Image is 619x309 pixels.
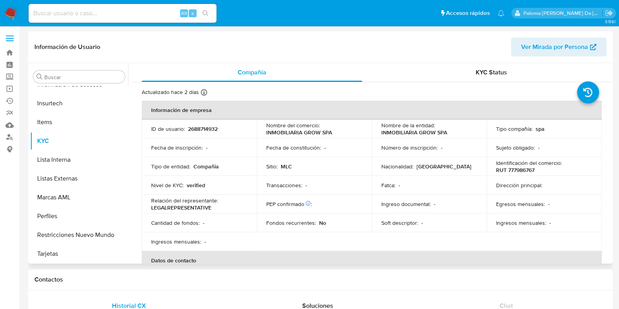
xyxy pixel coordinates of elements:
input: Buscar [44,74,122,81]
a: Notificaciones [498,10,504,16]
p: Ingresos mensuales : [496,219,546,226]
p: Nacionalidad : [381,163,413,170]
p: Fecha de inscripción : [151,144,203,151]
span: Ver Mirada por Persona [521,38,588,56]
th: Información de empresa [142,101,602,119]
input: Buscar usuario o caso... [29,8,217,18]
th: Datos de contacto [142,251,602,270]
p: ID de usuario : [151,125,185,132]
span: Alt [181,9,187,17]
p: - [305,182,307,189]
p: Fecha de constitución : [266,144,321,151]
p: Nombre del comercio : [266,122,320,129]
p: RUT 777986767 [496,166,534,173]
p: - [538,144,540,151]
button: Listas Externas [30,169,128,188]
p: Sitio : [266,163,278,170]
p: Egresos mensuales : [496,201,545,208]
p: Sujeto obligado : [496,144,535,151]
button: Restricciones Nuevo Mundo [30,226,128,244]
p: Tipo de entidad : [151,163,190,170]
p: verified [187,182,205,189]
button: search-icon [197,8,213,19]
p: Fatca : [381,182,395,189]
p: - [399,182,400,189]
button: Lista Interna [30,150,128,169]
p: Nombre de la entidad : [381,122,435,129]
button: KYC [30,132,128,150]
a: Salir [605,9,613,17]
p: PEP confirmado : [266,201,312,208]
span: s [191,9,194,17]
h1: Información de Usuario [34,43,100,51]
p: Dirección principal : [496,182,542,189]
p: Ingreso documental : [381,201,431,208]
p: Número de inscripción : [381,144,438,151]
button: Insurtech [30,94,128,113]
button: Marcas AML [30,188,128,207]
p: - [421,219,423,226]
p: Identificación del comercio : [496,159,562,166]
p: Actualizado hace 2 días [142,89,199,96]
p: Fondos recurrentes : [266,219,316,226]
p: No [319,219,326,226]
button: Perfiles [30,207,128,226]
p: - [203,219,204,226]
h1: Contactos [34,276,606,284]
p: Tipo compañía : [496,125,532,132]
p: - [549,219,551,226]
p: INMOBILIARIA GROW SPA [381,129,447,136]
p: 2688714932 [188,125,218,132]
button: Tarjetas [30,244,128,263]
p: - [206,144,208,151]
p: INMOBILIARIA GROW SPA [266,129,332,136]
p: - [324,144,326,151]
p: - [434,201,435,208]
p: Transacciones : [266,182,302,189]
span: Compañía [238,68,266,77]
p: LEGALREPRESENTATIVE [151,204,211,211]
p: - [441,144,442,151]
span: Accesos rápidos [446,9,490,17]
p: Cantidad de fondos : [151,219,200,226]
p: Nivel de KYC : [151,182,184,189]
p: Soft descriptor : [381,219,418,226]
p: Relación del representante : [151,197,218,204]
p: - [204,238,206,245]
p: [GEOGRAPHIC_DATA] [417,163,471,170]
p: MLC [281,163,292,170]
button: Ver Mirada por Persona [511,38,606,56]
button: Buscar [36,74,43,80]
span: KYC Status [476,68,507,77]
p: paloma.falcondesoto@mercadolibre.cl [523,9,603,17]
p: spa [536,125,545,132]
p: - [548,201,550,208]
button: Items [30,113,128,132]
p: Ingresos mensuales : [151,238,201,245]
p: Compañia [193,163,219,170]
